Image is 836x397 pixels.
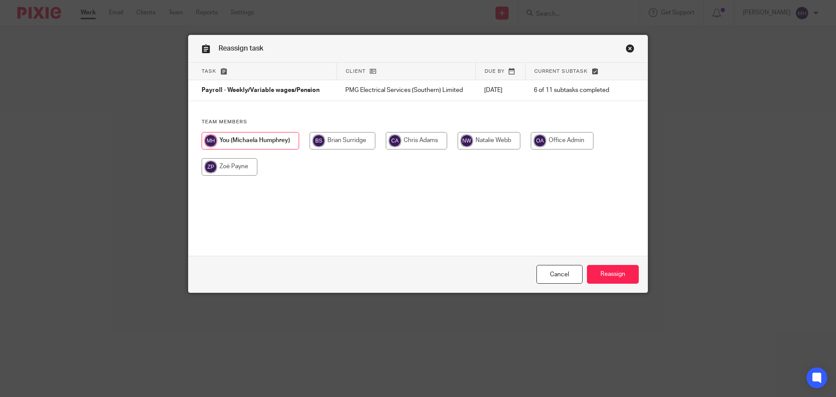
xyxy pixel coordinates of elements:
[587,265,639,284] input: Reassign
[202,69,216,74] span: Task
[534,69,588,74] span: Current subtask
[525,80,620,101] td: 6 of 11 subtasks completed
[485,69,505,74] span: Due by
[345,86,467,95] p: PMG Electrical Services (Southern) Limited
[202,119,634,126] h4: Team members
[219,45,263,52] span: Reassign task
[202,88,320,94] span: Payroll - Weekly/Variable wages/Pension
[484,86,516,95] p: [DATE]
[626,44,634,56] a: Close this dialog window
[346,69,366,74] span: Client
[536,265,583,284] a: Close this dialog window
